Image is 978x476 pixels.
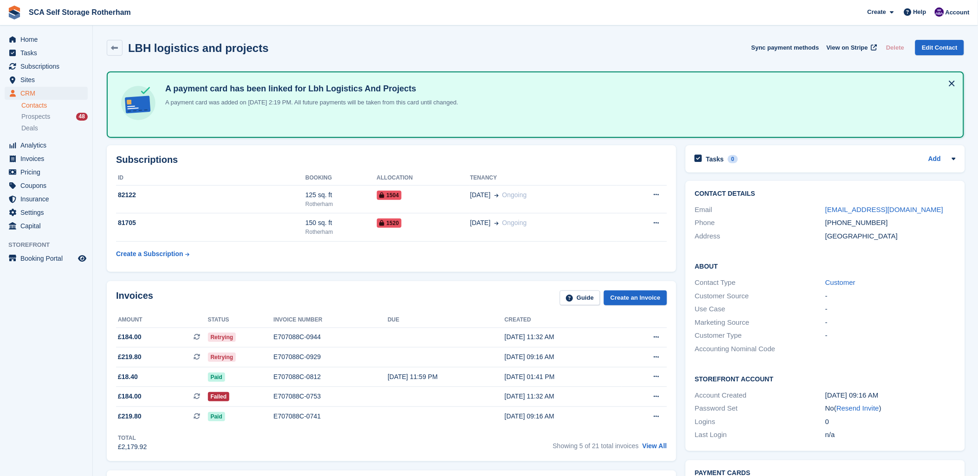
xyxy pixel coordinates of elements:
div: - [825,330,956,341]
a: Prospects 48 [21,112,88,122]
div: Phone [695,218,825,228]
div: 150 sq. ft [305,218,377,228]
div: Customer Source [695,291,825,302]
span: £219.80 [118,412,142,421]
div: Logins [695,417,825,427]
div: Rotherham [305,200,377,208]
span: Sites [20,73,76,86]
div: 48 [76,113,88,121]
div: [DATE] 11:59 PM [388,372,505,382]
div: 0 [825,417,956,427]
a: Edit Contact [915,40,964,55]
a: menu [5,152,88,165]
a: menu [5,193,88,206]
div: E707088C-0741 [273,412,388,421]
span: £18.40 [118,372,138,382]
div: £2,179.92 [118,442,147,452]
span: 1504 [377,191,402,200]
a: Contacts [21,101,88,110]
img: Kelly Neesham [935,7,944,17]
span: Home [20,33,76,46]
a: menu [5,206,88,219]
div: Use Case [695,304,825,315]
span: £219.80 [118,352,142,362]
span: Analytics [20,139,76,152]
span: CRM [20,87,76,100]
h2: Invoices [116,290,153,306]
h2: Subscriptions [116,154,667,165]
div: [DATE] 11:32 AM [505,392,622,401]
a: menu [5,252,88,265]
th: ID [116,171,305,186]
span: Invoices [20,152,76,165]
th: Invoice number [273,313,388,328]
th: Due [388,313,505,328]
span: [DATE] [470,218,491,228]
a: Create an Invoice [604,290,667,306]
div: Create a Subscription [116,249,183,259]
span: View on Stripe [827,43,868,52]
div: Address [695,231,825,242]
th: Allocation [377,171,470,186]
a: Create a Subscription [116,245,189,263]
a: menu [5,73,88,86]
span: Prospects [21,112,50,121]
div: - [825,291,956,302]
div: [DATE] 09:16 AM [825,390,956,401]
a: menu [5,179,88,192]
span: Subscriptions [20,60,76,73]
div: - [825,317,956,328]
th: Created [505,313,622,328]
div: 125 sq. ft [305,190,377,200]
div: [DATE] 09:16 AM [505,412,622,421]
div: [DATE] 11:32 AM [505,332,622,342]
a: Preview store [77,253,88,264]
div: No [825,403,956,414]
a: Add [928,154,941,165]
a: menu [5,219,88,232]
div: 81705 [116,218,305,228]
div: Customer Type [695,330,825,341]
div: n/a [825,430,956,440]
div: - [825,304,956,315]
div: E707088C-0812 [273,372,388,382]
a: SCA Self Storage Rotherham [25,5,135,20]
div: 0 [728,155,738,163]
a: View All [642,442,667,450]
span: Ongoing [502,191,527,199]
div: Last Login [695,430,825,440]
h4: A payment card has been linked for Lbh Logistics And Projects [162,84,458,94]
span: ( ) [834,404,881,412]
a: menu [5,46,88,59]
th: Tenancy [470,171,617,186]
span: Coupons [20,179,76,192]
div: Accounting Nominal Code [695,344,825,354]
a: Customer [825,278,855,286]
h2: About [695,261,956,270]
a: menu [5,33,88,46]
div: Total [118,434,147,442]
span: Ongoing [502,219,527,226]
span: Insurance [20,193,76,206]
span: Settings [20,206,76,219]
th: Amount [116,313,208,328]
span: Retrying [208,353,236,362]
img: card-linked-ebf98d0992dc2aeb22e95c0e3c79077019eb2392cfd83c6a337811c24bc77127.svg [119,84,158,122]
div: Account Created [695,390,825,401]
span: Storefront [8,240,92,250]
div: Password Set [695,403,825,414]
div: E707088C-0944 [273,332,388,342]
span: Retrying [208,333,236,342]
div: [DATE] 01:41 PM [505,372,622,382]
span: Help [913,7,926,17]
a: Resend Invite [836,404,879,412]
span: 1520 [377,219,402,228]
a: menu [5,87,88,100]
span: Create [868,7,886,17]
div: E707088C-0929 [273,352,388,362]
span: Paid [208,412,225,421]
button: Sync payment methods [751,40,819,55]
div: [DATE] 09:16 AM [505,352,622,362]
th: Booking [305,171,377,186]
p: A payment card was added on [DATE] 2:19 PM. All future payments will be taken from this card unti... [162,98,458,107]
